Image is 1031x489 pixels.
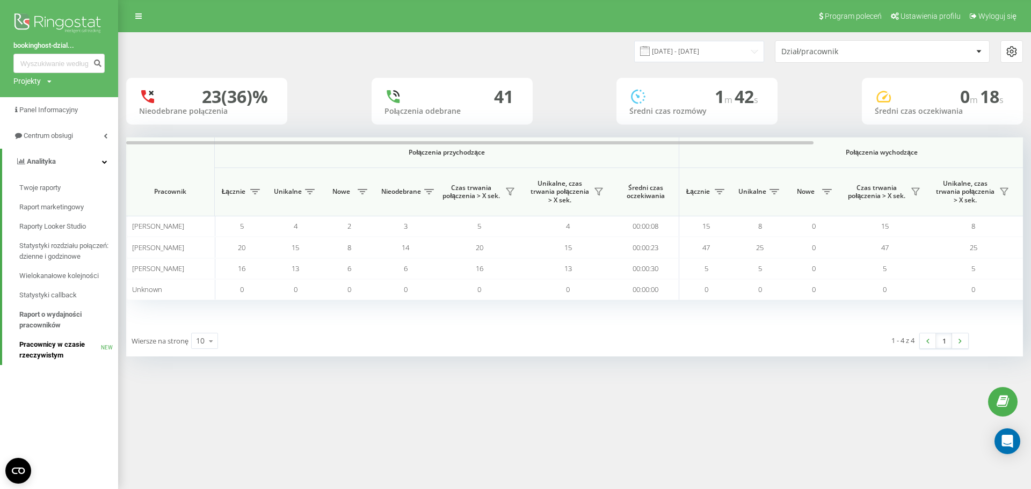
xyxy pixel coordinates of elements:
span: 5 [971,264,975,273]
span: 14 [402,243,409,252]
span: Raport o wydajności pracowników [19,309,113,331]
span: Raport marketingowy [19,202,84,213]
span: 0 [240,284,244,294]
span: Panel Informacyjny [19,106,78,114]
span: 0 [294,284,297,294]
span: 47 [702,243,710,252]
span: 15 [881,221,889,231]
span: 25 [970,243,977,252]
span: Unikalne, czas trwania połączenia > X sek. [934,179,996,205]
span: 5 [758,264,762,273]
span: 13 [292,264,299,273]
div: Średni czas rozmówy [629,107,765,116]
span: 2 [347,221,351,231]
span: Statystyki callback [19,290,77,301]
span: m [724,94,735,106]
span: 15 [702,221,710,231]
span: Wiersze na stronę [132,336,188,346]
span: 4 [294,221,297,231]
span: 20 [238,243,245,252]
a: Twoje raporty [19,178,118,198]
span: Twoje raporty [19,183,61,193]
div: Projekty [13,76,41,86]
a: Statystyki rozdziału połączeń: dzienne i godzinowe [19,236,118,266]
td: 00:00:30 [612,258,679,279]
span: 8 [971,221,975,231]
a: Raport o wydajności pracowników [19,305,118,335]
span: 0 [812,221,816,231]
div: Nieodebrane połączenia [139,107,274,116]
span: Nowe [328,187,354,196]
span: 6 [404,264,408,273]
img: Ringostat logo [13,11,105,38]
span: Statystyki rozdziału połączeń: dzienne i godzinowe [19,240,113,262]
button: Open CMP widget [5,458,31,484]
span: Unknown [132,284,162,294]
span: Czas trwania połączenia > X sek. [440,184,502,200]
span: Analityka [27,157,56,165]
span: 16 [238,264,245,273]
span: 3 [404,221,408,231]
span: 20 [476,243,483,252]
div: Open Intercom Messenger [994,428,1020,454]
span: 16 [476,264,483,273]
span: 5 [477,221,481,231]
span: 8 [758,221,762,231]
span: Nowe [792,187,819,196]
div: 1 - 4 z 4 [891,335,914,346]
span: Pracownik [135,187,205,196]
a: Raporty Looker Studio [19,217,118,236]
span: 0 [812,264,816,273]
span: Unikalne, czas trwania połączenia > X sek. [529,179,591,205]
td: 00:00:00 [612,279,679,300]
span: s [754,94,758,106]
a: Analityka [2,149,118,174]
span: 15 [564,243,572,252]
span: 18 [980,85,1004,108]
span: 0 [566,284,570,294]
a: Pracownicy w czasie rzeczywistymNEW [19,335,118,365]
span: 0 [705,284,708,294]
span: 0 [812,284,816,294]
span: 25 [756,243,764,252]
span: Program poleceń [825,12,882,20]
span: 1 [715,85,735,108]
td: 00:00:23 [612,237,679,258]
span: Łącznie [685,187,711,196]
span: 0 [971,284,975,294]
span: [PERSON_NAME] [132,221,184,231]
span: Raporty Looker Studio [19,221,86,232]
span: 4 [566,221,570,231]
span: 0 [347,284,351,294]
a: Statystyki callback [19,286,118,305]
span: Średni czas oczekiwania [620,184,671,200]
span: Nieodebrane [381,187,421,196]
div: Dział/pracownik [781,47,910,56]
span: s [999,94,1004,106]
span: Centrum obsługi [24,132,73,140]
a: Wielokanałowe kolejności [19,266,118,286]
div: 10 [196,335,205,346]
div: 41 [494,86,513,107]
span: 42 [735,85,758,108]
span: Unikalne [274,187,302,196]
span: Połączenia przychodzące [243,148,651,157]
span: 6 [347,264,351,273]
a: Raport marketingowy [19,198,118,217]
span: 0 [812,243,816,252]
span: 0 [883,284,887,294]
span: Unikalne [738,187,766,196]
span: 0 [404,284,408,294]
input: Wyszukiwanie według numeru [13,54,105,73]
a: 1 [936,333,952,348]
span: Pracownicy w czasie rzeczywistym [19,339,101,361]
td: 00:00:08 [612,216,679,237]
a: bookinghost-dzial... [13,40,105,51]
span: 5 [883,264,887,273]
span: 15 [292,243,299,252]
span: 13 [564,264,572,273]
span: 5 [240,221,244,231]
span: Ustawienia profilu [901,12,961,20]
span: 5 [705,264,708,273]
div: Połączenia odebrane [384,107,520,116]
